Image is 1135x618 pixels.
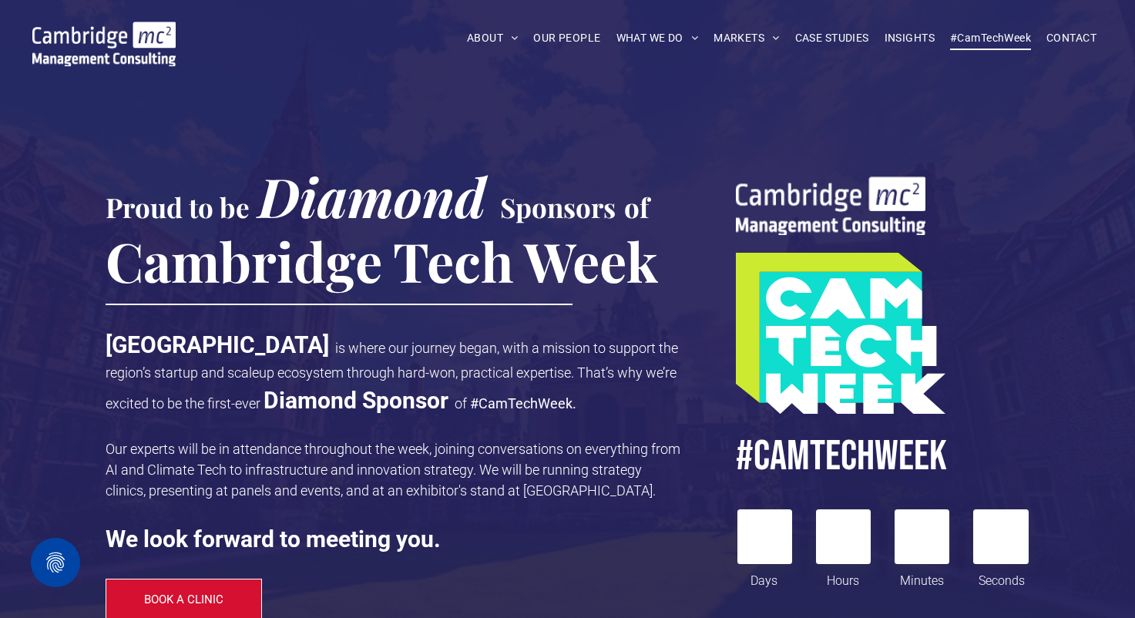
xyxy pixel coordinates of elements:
a: WHAT WE DO [609,26,707,50]
strong: We look forward to meeting you. [106,526,441,553]
span: is where our journey began, with a mission to support the region’s startup and scaleup ecosystem ... [106,340,678,411]
div: Minutes [895,564,949,590]
a: ABOUT [459,26,526,50]
span: Proud to be [106,189,250,225]
a: #CamTechWeek [942,26,1039,50]
a: MARKETS [706,26,787,50]
img: digital transformation [736,253,945,414]
div: Seconds [975,564,1029,590]
div: Hours [816,564,870,590]
div: Days [737,564,791,590]
a: CASE STUDIES [787,26,877,50]
span: of [624,189,649,225]
span: Cambridge Tech Week [106,224,658,297]
img: Cambridge MC Logo, digital transformation [32,22,176,66]
span: Diamond [258,160,486,232]
span: of [455,395,467,411]
a: INSIGHTS [877,26,942,50]
img: sustainability [736,176,925,235]
span: #CamTechWeek. [470,395,576,411]
strong: Diamond Sponsor [264,387,448,414]
span: BOOK A CLINIC [144,593,223,606]
a: OUR PEOPLE [526,26,608,50]
span: Sponsors [500,189,616,225]
a: Your Business Transformed | Cambridge Management Consulting [32,24,176,40]
span: Our experts will be in attendance throughout the week, joining conversations on everything from A... [106,441,680,499]
span: #CamTECHWEEK [736,431,947,482]
strong: [GEOGRAPHIC_DATA] [106,331,329,358]
a: CONTACT [1039,26,1104,50]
